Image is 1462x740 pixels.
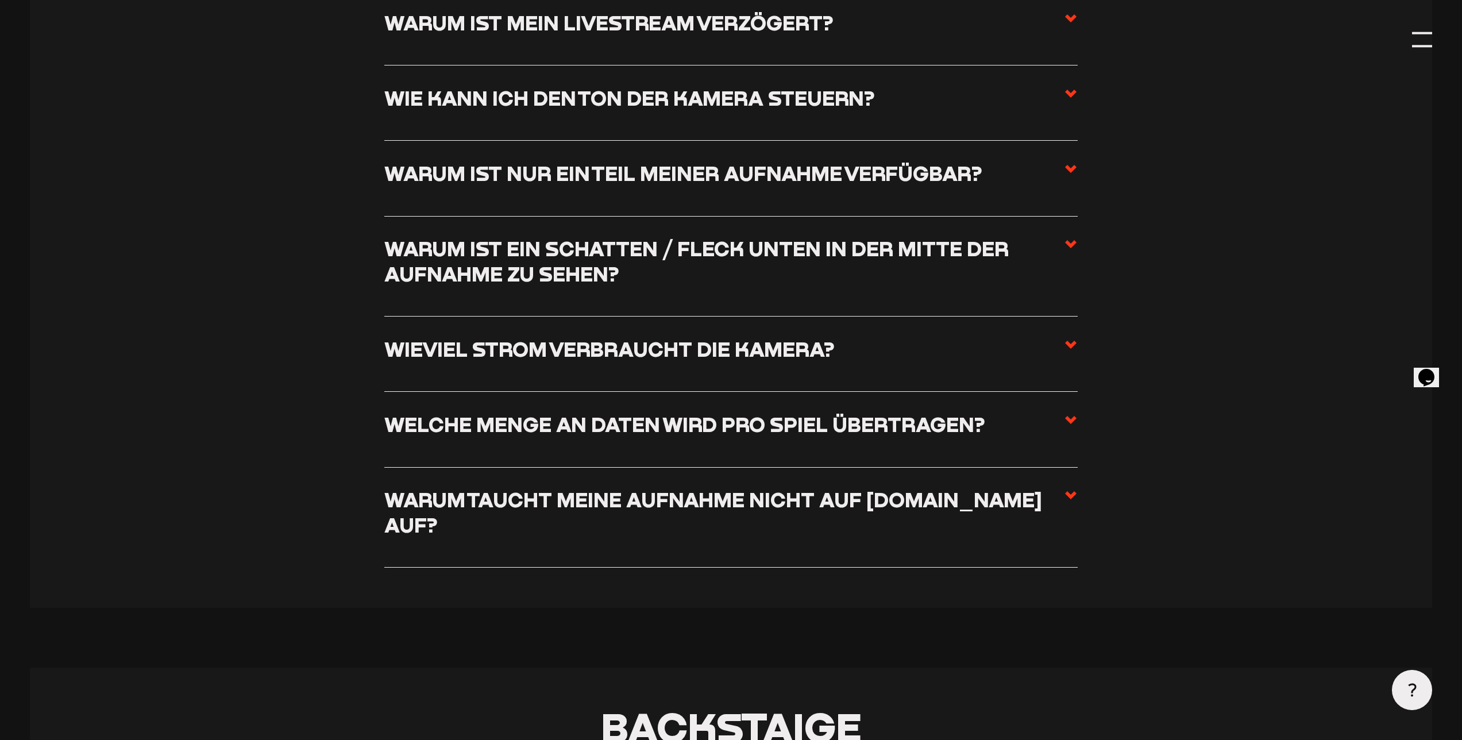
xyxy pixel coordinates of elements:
[384,412,985,437] h3: Welche Menge an Daten wird pro Spiel übertragen?
[384,236,1064,286] h3: Warum ist ein Schatten / Fleck unten in der Mitte der Aufnahme zu sehen?
[384,10,834,35] h3: Warum ist mein Livestream verzögert?
[384,487,1064,537] h3: Warum taucht meine Aufnahme nicht auf [DOMAIN_NAME] auf?
[384,86,875,110] h3: Wie kann ich den Ton der Kamera steuern?
[384,337,835,361] h3: Wieviel Strom verbraucht die Kamera?
[384,161,982,186] h3: Warum ist nur ein Teil meiner Aufnahme verfügbar?
[1414,353,1451,387] iframe: chat widget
